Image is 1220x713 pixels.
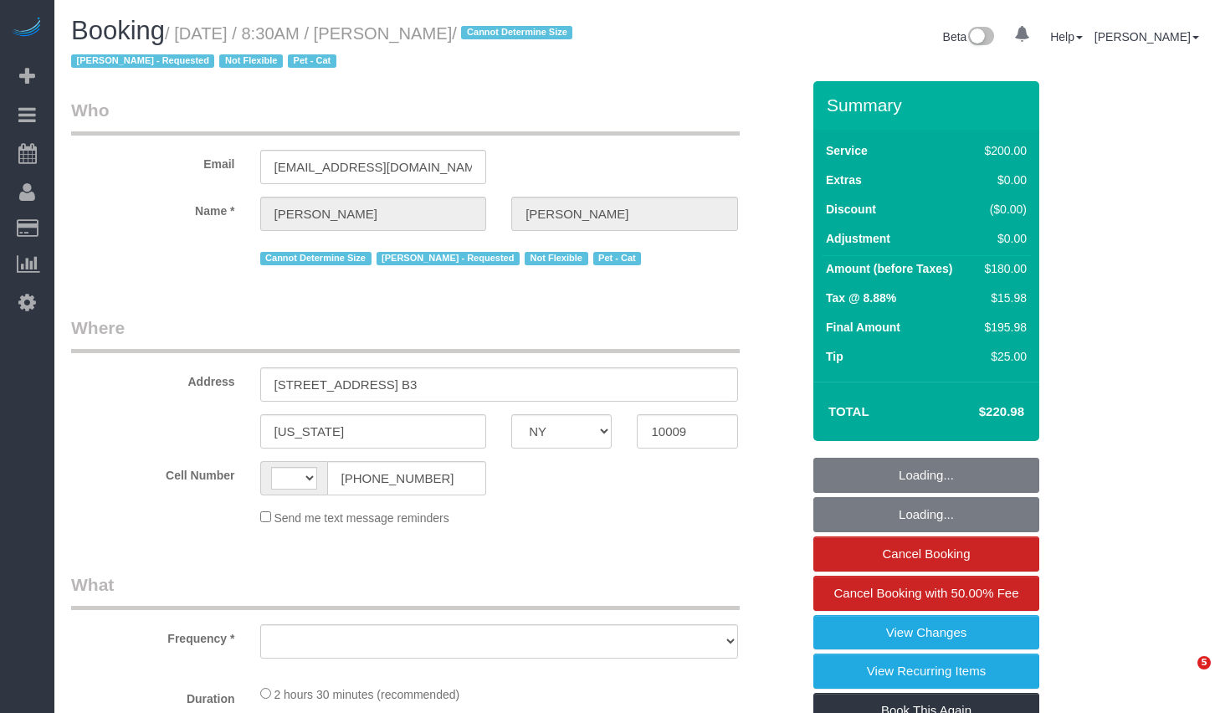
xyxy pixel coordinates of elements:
[593,252,642,265] span: Pet - Cat
[219,54,283,68] span: Not Flexible
[978,348,1027,365] div: $25.00
[274,688,459,701] span: 2 hours 30 minutes (recommended)
[10,17,44,40] img: Automaid Logo
[637,414,737,449] input: Zip Code
[826,260,952,277] label: Amount (before Taxes)
[827,95,1031,115] h3: Summary
[59,685,248,707] label: Duration
[260,150,487,184] input: Email
[978,201,1027,218] div: ($0.00)
[260,252,372,265] span: Cannot Determine Size
[813,654,1039,689] a: View Recurring Items
[929,405,1024,419] h4: $220.98
[377,252,520,265] span: [PERSON_NAME] - Requested
[1094,30,1199,44] a: [PERSON_NAME]
[260,414,487,449] input: City
[978,142,1027,159] div: $200.00
[71,98,740,136] legend: Who
[826,172,862,188] label: Extras
[813,536,1039,572] a: Cancel Booking
[826,348,843,365] label: Tip
[327,461,487,495] input: Cell Number
[288,54,336,68] span: Pet - Cat
[828,404,869,418] strong: Total
[71,24,577,71] small: / [DATE] / 8:30AM / [PERSON_NAME]
[978,319,1027,336] div: $195.98
[978,290,1027,306] div: $15.98
[71,572,740,610] legend: What
[813,615,1039,650] a: View Changes
[461,26,572,39] span: Cannot Determine Size
[71,315,740,353] legend: Where
[826,142,868,159] label: Service
[71,16,165,45] span: Booking
[826,319,900,336] label: Final Amount
[59,461,248,484] label: Cell Number
[59,624,248,647] label: Frequency *
[978,172,1027,188] div: $0.00
[260,197,487,231] input: First Name
[511,197,738,231] input: Last Name
[525,252,588,265] span: Not Flexible
[826,230,890,247] label: Adjustment
[59,367,248,390] label: Address
[943,30,995,44] a: Beta
[1197,656,1211,669] span: 5
[274,511,449,525] span: Send me text message reminders
[834,586,1019,600] span: Cancel Booking with 50.00% Fee
[978,230,1027,247] div: $0.00
[813,576,1039,611] a: Cancel Booking with 50.00% Fee
[71,54,214,68] span: [PERSON_NAME] - Requested
[59,197,248,219] label: Name *
[826,290,896,306] label: Tax @ 8.88%
[966,27,994,49] img: New interface
[1163,656,1203,696] iframe: Intercom live chat
[826,201,876,218] label: Discount
[978,260,1027,277] div: $180.00
[1050,30,1083,44] a: Help
[59,150,248,172] label: Email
